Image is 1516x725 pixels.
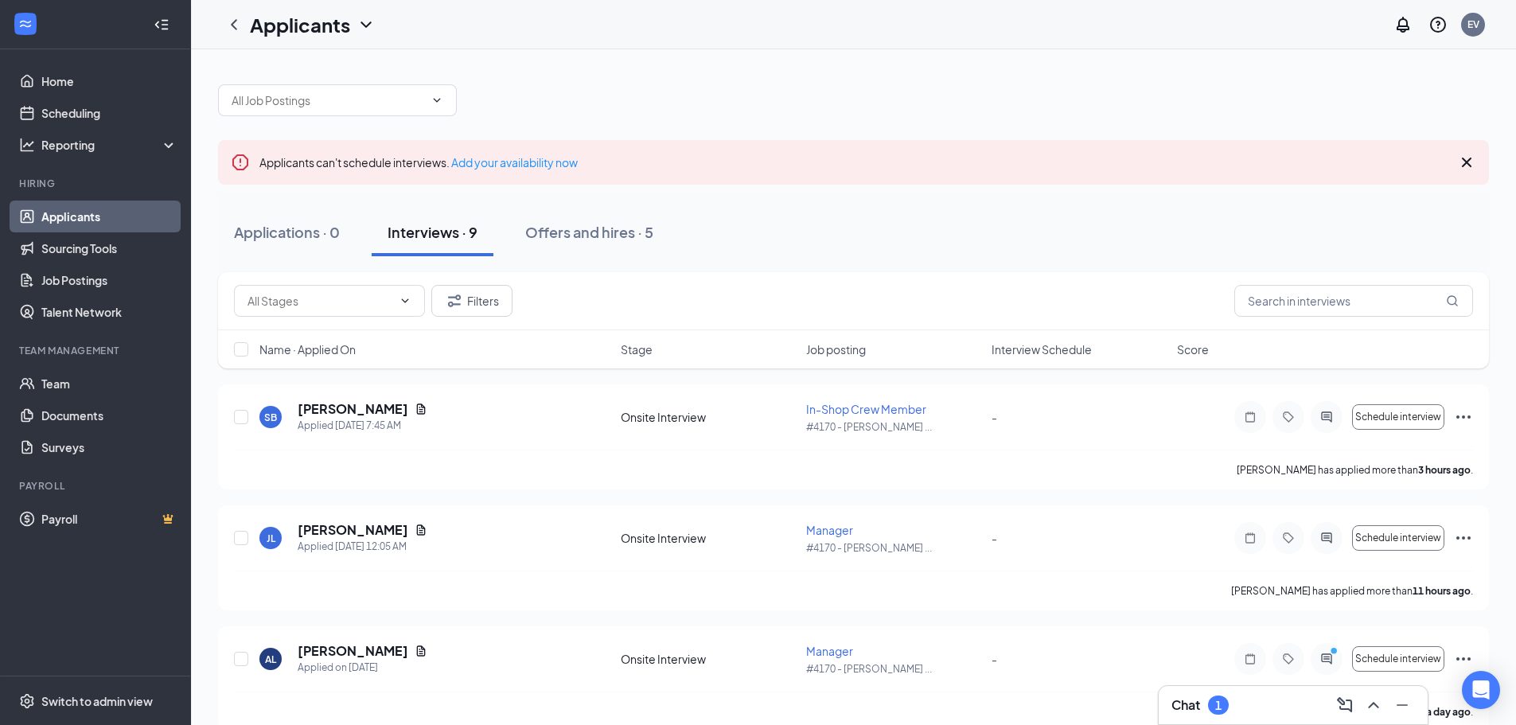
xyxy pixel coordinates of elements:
div: Onsite Interview [621,530,797,546]
svg: ChevronDown [431,94,443,107]
a: Talent Network [41,296,177,328]
svg: QuestionInfo [1428,15,1448,34]
span: Manager [806,644,853,658]
div: Applied [DATE] 12:05 AM [298,539,427,555]
svg: Minimize [1393,696,1412,715]
a: Add your availability now [451,155,578,170]
div: EV [1467,18,1479,31]
h5: [PERSON_NAME] [298,521,408,539]
svg: Ellipses [1454,407,1473,427]
svg: Settings [19,693,35,709]
div: Hiring [19,177,174,190]
span: Job posting [806,341,866,357]
svg: Filter [445,291,464,310]
svg: Document [415,524,427,536]
div: AL [265,653,276,666]
a: Documents [41,400,177,431]
svg: Analysis [19,137,35,153]
button: Minimize [1389,692,1415,718]
svg: Note [1241,653,1260,665]
h5: [PERSON_NAME] [298,400,408,418]
button: Filter Filters [431,285,512,317]
svg: ChevronUp [1364,696,1383,715]
a: Team [41,368,177,400]
b: 3 hours ago [1418,464,1471,476]
button: ComposeMessage [1332,692,1358,718]
svg: Note [1241,411,1260,423]
svg: Notifications [1393,15,1413,34]
svg: Tag [1279,532,1298,544]
div: Payroll [19,479,174,493]
div: Applications · 0 [234,222,340,242]
p: #4170 - [PERSON_NAME] ... [806,420,982,434]
div: JL [267,532,275,545]
svg: ComposeMessage [1335,696,1354,715]
svg: ChevronLeft [224,15,244,34]
div: Interviews · 9 [388,222,477,242]
span: Schedule interview [1355,653,1441,665]
span: - [992,652,997,666]
svg: MagnifyingGlass [1446,294,1459,307]
svg: Document [415,645,427,657]
p: #4170 - [PERSON_NAME] ... [806,541,982,555]
svg: ChevronDown [399,294,411,307]
svg: ChevronDown [357,15,376,34]
div: Onsite Interview [621,409,797,425]
svg: Ellipses [1454,649,1473,668]
span: Interview Schedule [992,341,1092,357]
h1: Applicants [250,11,350,38]
svg: WorkstreamLogo [18,16,33,32]
a: Job Postings [41,264,177,296]
div: 1 [1215,699,1222,712]
span: - [992,531,997,545]
span: Stage [621,341,653,357]
span: - [992,410,997,424]
button: Schedule interview [1352,404,1444,430]
svg: ActiveChat [1317,411,1336,423]
div: Reporting [41,137,178,153]
div: Applied on [DATE] [298,660,427,676]
b: a day ago [1426,706,1471,718]
svg: Note [1241,532,1260,544]
div: Open Intercom Messenger [1462,671,1500,709]
span: Score [1177,341,1209,357]
a: PayrollCrown [41,503,177,535]
b: 11 hours ago [1413,585,1471,597]
span: Schedule interview [1355,532,1441,544]
span: Schedule interview [1355,411,1441,423]
p: [PERSON_NAME] has applied more than . [1237,463,1473,477]
svg: Tag [1279,411,1298,423]
button: ChevronUp [1361,692,1386,718]
div: SB [264,411,277,424]
a: Surveys [41,431,177,463]
p: [PERSON_NAME] has applied more than . [1231,584,1473,598]
a: Sourcing Tools [41,232,177,264]
span: Applicants can't schedule interviews. [259,155,578,170]
svg: Collapse [154,17,170,33]
input: All Stages [247,292,392,310]
h3: Chat [1171,696,1200,714]
svg: ActiveChat [1317,532,1336,544]
svg: Document [415,403,427,415]
span: Manager [806,523,853,537]
div: Applied [DATE] 7:45 AM [298,418,427,434]
svg: Cross [1457,153,1476,172]
a: Scheduling [41,97,177,129]
h5: [PERSON_NAME] [298,642,408,660]
a: Home [41,65,177,97]
svg: Ellipses [1454,528,1473,548]
span: In-Shop Crew Member [806,402,926,416]
a: Applicants [41,201,177,232]
svg: ActiveChat [1317,653,1336,665]
button: Schedule interview [1352,646,1444,672]
p: #4170 - [PERSON_NAME] ... [806,662,982,676]
svg: Tag [1279,653,1298,665]
div: Switch to admin view [41,693,153,709]
span: Name · Applied On [259,341,356,357]
div: Team Management [19,344,174,357]
div: Onsite Interview [621,651,797,667]
svg: Error [231,153,250,172]
input: All Job Postings [232,92,424,109]
button: Schedule interview [1352,525,1444,551]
